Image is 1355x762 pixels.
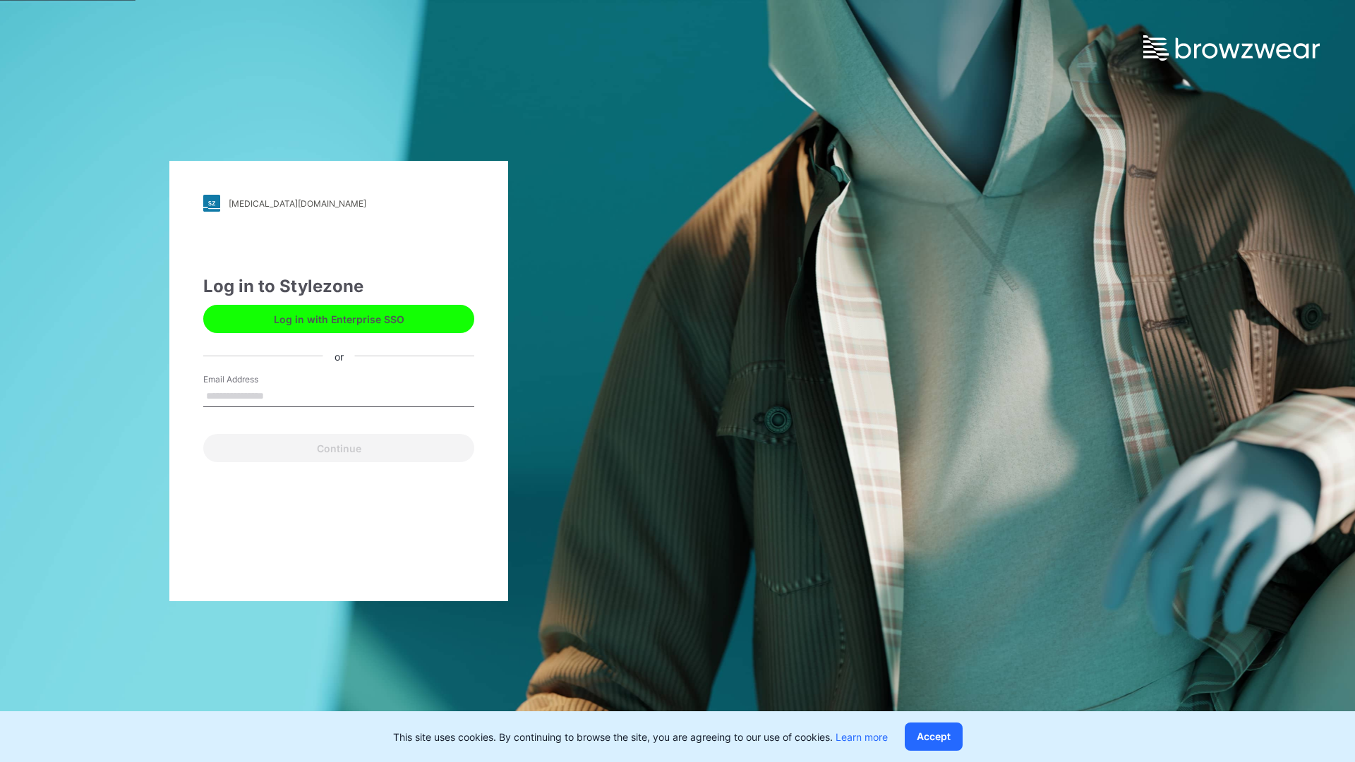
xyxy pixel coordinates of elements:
[203,195,220,212] img: stylezone-logo.562084cfcfab977791bfbf7441f1a819.svg
[203,373,302,386] label: Email Address
[323,349,355,363] div: or
[393,730,888,744] p: This site uses cookies. By continuing to browse the site, you are agreeing to our use of cookies.
[203,274,474,299] div: Log in to Stylezone
[1143,35,1320,61] img: browzwear-logo.e42bd6dac1945053ebaf764b6aa21510.svg
[836,731,888,743] a: Learn more
[203,305,474,333] button: Log in with Enterprise SSO
[905,722,963,751] button: Accept
[203,195,474,212] a: [MEDICAL_DATA][DOMAIN_NAME]
[229,198,366,209] div: [MEDICAL_DATA][DOMAIN_NAME]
